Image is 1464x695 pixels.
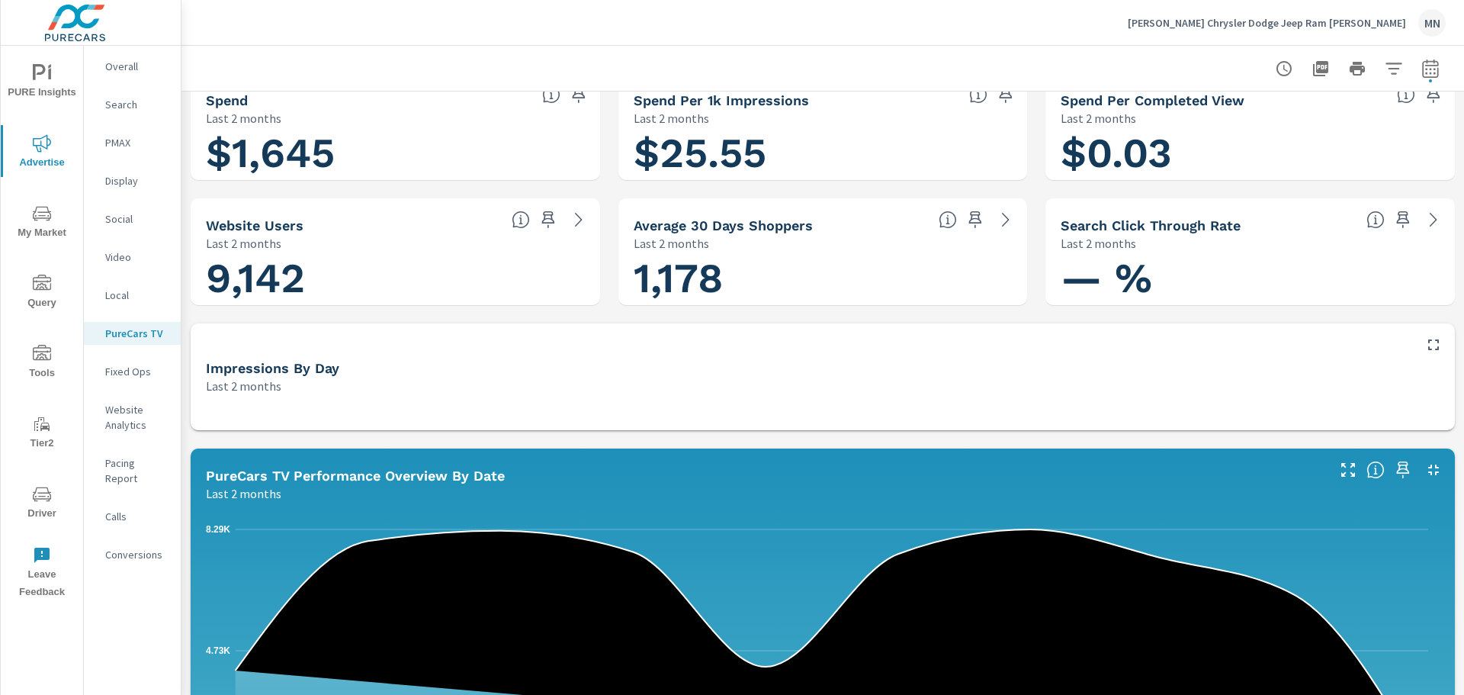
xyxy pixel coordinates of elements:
h1: — % [1061,253,1440,304]
span: Tools [5,345,79,382]
div: Display [84,169,181,192]
button: Select Date Range [1415,53,1446,84]
h5: Search Click Through Rate [1061,217,1241,233]
text: 8.29K [206,524,230,535]
span: Total spend per 1,000 impressions. [Source: This data is provided by the video advertising platform] [969,85,987,104]
p: Last 2 months [1061,234,1136,253]
span: Total spend per 1,000 impressions. [Source: This data is provided by the video advertising platform] [1397,85,1415,104]
h5: Impressions by Day [206,360,339,376]
p: Last 2 months [206,377,281,395]
div: MN [1418,9,1446,37]
div: Overall [84,55,181,78]
p: Last 2 months [634,234,709,253]
h5: Spend [206,92,248,108]
a: See more details in report [567,208,591,232]
span: Save this to your personalized report [567,82,591,107]
div: Fixed Ops [84,360,181,383]
button: "Export Report to PDF" [1305,53,1336,84]
h5: Average 30 Days Shoppers [634,217,813,233]
div: PMAX [84,131,181,154]
span: Advertise [5,134,79,172]
p: Video [105,249,169,265]
h1: $25.55 [634,127,1013,179]
button: Maximize Widget [1421,333,1446,357]
button: Make Fullscreen [1336,458,1360,482]
p: PureCars TV [105,326,169,341]
span: Understand PureCars TV performance data over time and see how metrics compare to each other over ... [1366,461,1385,479]
div: Website Analytics [84,398,181,436]
div: Local [84,284,181,307]
span: PURE Insights [5,64,79,101]
span: My Market [5,204,79,242]
a: See more details in report [1421,208,1446,232]
p: Calls [105,509,169,524]
p: Search [105,97,169,112]
div: Calls [84,505,181,528]
p: Last 2 months [634,109,709,127]
h5: Spend Per 1k Impressions [634,92,809,108]
h1: $1,645 [206,127,585,179]
div: Search [84,93,181,116]
h1: 1,178 [634,253,1013,304]
div: PureCars TV [84,322,181,345]
h1: 9,142 [206,253,585,304]
p: Pacing Report [105,455,169,486]
p: Overall [105,59,169,74]
span: Save this to your personalized report [994,82,1018,107]
h5: Spend Per Completed View [1061,92,1244,108]
span: Save this to your personalized report [963,208,987,232]
text: 4.73K [206,645,230,656]
div: Conversions [84,543,181,566]
span: Save this to your personalized report [1391,458,1415,482]
p: [PERSON_NAME] Chrysler Dodge Jeep Ram [PERSON_NAME] [1128,16,1406,30]
span: A rolling 30 day total of daily Shoppers on the dealership website, averaged over the selected da... [939,211,957,229]
span: Save this to your personalized report [1391,208,1415,232]
p: Fixed Ops [105,364,169,379]
span: Save this to your personalized report [1421,82,1446,107]
span: Leave Feedback [5,546,79,601]
p: Last 2 months [206,484,281,503]
p: PMAX [105,135,169,150]
p: Last 2 months [206,234,281,253]
h1: $0.03 [1061,127,1440,179]
span: Save this to your personalized report [536,208,560,232]
span: Unique website visitors over the selected time period. [Source: Website Analytics] [512,211,530,229]
p: Display [105,173,169,188]
span: Cost of your connected TV ad campaigns. [Source: This data is provided by the video advertising p... [542,85,560,104]
button: Minimize Widget [1421,458,1446,482]
div: Social [84,208,181,230]
button: Apply Filters [1379,53,1409,84]
div: nav menu [1,46,83,607]
button: Print Report [1342,53,1372,84]
span: Query [5,275,79,312]
h5: PureCars TV Performance Overview By Date [206,468,505,484]
p: Website Analytics [105,402,169,433]
span: Percentage of users who viewed your campaigns who clicked through to your website. For example, i... [1366,211,1385,229]
p: Last 2 months [206,109,281,127]
div: Pacing Report [84,452,181,490]
div: Video [84,246,181,269]
p: Social [105,211,169,227]
p: Conversions [105,547,169,562]
p: Local [105,288,169,303]
h5: Website Users [206,217,303,233]
p: Last 2 months [1061,109,1136,127]
span: Driver [5,485,79,523]
span: Tier2 [5,415,79,452]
